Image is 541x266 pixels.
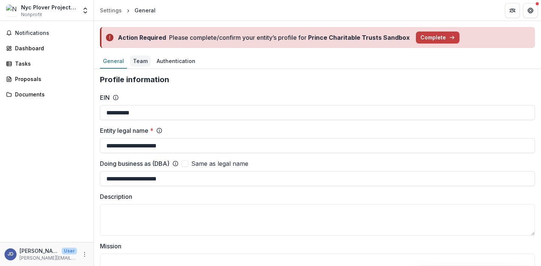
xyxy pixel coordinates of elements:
div: Jane Doe [8,252,14,257]
button: Get Help [523,3,538,18]
span: Nonprofit [21,11,42,18]
div: Documents [15,90,85,98]
div: Please complete/confirm your entity’s profile for [169,33,410,42]
button: Open entity switcher [80,3,91,18]
a: Settings [97,5,125,16]
label: EIN [100,93,110,102]
p: [PERSON_NAME][EMAIL_ADDRESS][PERSON_NAME][DOMAIN_NAME] [20,255,77,261]
h2: Profile information [100,75,535,84]
div: General [134,6,156,14]
nav: breadcrumb [97,5,159,16]
a: General [100,54,127,69]
div: Team [130,56,151,66]
img: Nyc Plover Project Inc [6,5,18,17]
label: Description [100,192,530,201]
a: Authentication [154,54,198,69]
span: Same as legal name [191,159,248,168]
div: Nyc Plover Project Inc [21,3,77,11]
p: User [62,248,77,254]
div: Tasks [15,60,85,68]
label: Mission [100,242,530,251]
label: Entity legal name [100,126,153,135]
strong: Prince Charitable Trusts Sandbox [308,34,410,41]
a: Tasks [3,57,91,70]
a: Team [130,54,151,69]
button: Complete [416,32,459,44]
div: Proposals [15,75,85,83]
button: Notifications [3,27,91,39]
label: Doing business as (DBA) [100,159,169,168]
button: Partners [505,3,520,18]
span: Notifications [15,30,88,36]
div: Settings [100,6,122,14]
div: Authentication [154,56,198,66]
div: Action Required [118,33,166,42]
div: Dashboard [15,44,85,52]
a: Dashboard [3,42,91,54]
a: Documents [3,88,91,101]
p: [PERSON_NAME] [20,247,59,255]
a: Proposals [3,73,91,85]
button: More [80,250,89,259]
div: General [100,56,127,66]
